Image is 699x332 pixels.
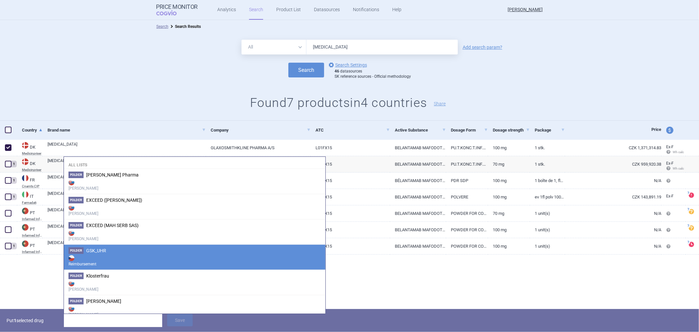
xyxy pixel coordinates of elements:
a: [MEDICAL_DATA] [48,207,206,219]
span: ? [686,224,690,228]
a: DKDKMedicinpriser [17,158,43,172]
a: 70 mg [488,156,530,172]
div: 1 [11,194,17,200]
strong: 1 [14,318,16,323]
a: Search Settings [327,61,367,69]
span: COGVIO [156,10,186,15]
img: SK [68,230,74,236]
strong: [PERSON_NAME] [68,203,321,217]
div: 1 [11,161,17,167]
span: Folder [68,222,84,229]
a: 1 stk. [530,156,565,172]
a: BELANTAMAB MAFODOTIN [390,156,446,172]
a: PTPTInfarmed Infomed [17,240,43,254]
abbr: Cnamts CIP — Database of National Insurance Fund for Salaried Worker (code CIP), France. [22,185,43,188]
a: 1 unit(s) [530,222,565,238]
span: Folder [68,197,84,203]
a: GLAXOSMITHKLINE PHARMA A/S [206,156,311,172]
a: L01FX15 [311,140,390,156]
a: ITITFarmadati [17,191,43,204]
a: 100 mg [488,140,530,156]
strong: Price Monitor [156,4,198,10]
span: ? [686,191,690,195]
a: 70 mg [488,205,530,221]
a: ? [689,242,697,247]
a: CZK 959,920.38 [565,156,661,172]
li: Search Results [168,23,201,30]
button: Save [167,314,193,326]
button: Share [434,101,446,106]
span: Wh calc [666,150,684,154]
a: [MEDICAL_DATA]*1 FLACONCINO EV POLV 100 MG [48,191,206,202]
a: CZK 1,371,314.83 [565,140,661,156]
a: Country [22,122,43,138]
a: FRFRCnamts CIP [17,174,43,188]
span: Wh calc [666,167,684,170]
span: GSK_UHR [86,248,106,253]
span: Folder [68,273,84,279]
a: N/A [565,238,661,254]
a: PU.T.KONC.T.INF.V.,O [446,140,488,156]
span: Folder [68,247,84,254]
a: 100 mg [488,173,530,189]
a: [MEDICAL_DATA] [48,141,206,153]
a: Brand name [48,122,206,138]
span: ? [686,208,690,212]
a: 1 BOÎTE DE 1, FLACON (VERRE), POUDRE POUR SOLUTION À DILUER POUR PERFUSION, VOIE INTRAVEINEUSE [530,173,565,189]
a: L01FX15 [311,173,390,189]
img: Denmark [22,142,29,149]
a: POLVERE [446,189,488,205]
a: Company [211,122,311,138]
a: 1 unit(s) [530,238,565,254]
img: SK [68,179,74,185]
a: N/A [565,205,661,221]
img: France [22,175,29,181]
span: EXCEED (MAH Hansa) [86,197,142,203]
h4: All lists [64,158,325,169]
strong: Search Results [175,24,201,29]
a: 1 stk. [530,140,565,156]
a: 100 mg [488,222,530,238]
a: BELANTAMAB MAFODOTIN [390,140,446,156]
span: ? [686,240,690,244]
strong: [PERSON_NAME] [68,229,321,242]
span: ELVA Pharma [86,172,139,177]
abbr: Infarmed Infomed — Infomed - medicinal products database, published by Infarmed, National Authori... [22,250,43,254]
a: PU.T.KONC.T.INF.V.,O [446,156,488,172]
img: SK [68,306,74,312]
abbr: Infarmed Infomed — Infomed - medicinal products database, published by Infarmed, National Authori... [22,218,43,221]
span: Price [651,127,661,132]
a: Dosage Form [451,122,488,138]
span: EXCEED (MAH SERB SAS) [86,223,139,228]
a: BELANTAMAB MAFODOTIN [390,205,446,221]
span: Ex-factory price [666,161,674,166]
a: Active Substance [395,122,446,138]
img: Portugal [22,240,29,247]
a: Ex-F [661,192,686,201]
a: BÉLANTAMAB MAFODOTINE [390,173,446,189]
abbr: Medicinpriser — Danish Medicine Agency. Erhverv Medicinpriser database for bussines. [22,168,43,172]
abbr: Medicinpriser — Danish Medicine Agency. Erhverv Medicinpriser database for bussines. [22,152,43,155]
abbr: Infarmed Infomed — Infomed - medicinal products database, published by Infarmed, National Authori... [22,234,43,237]
a: L01FX15 [311,156,390,172]
strong: [PERSON_NAME] [68,304,321,318]
a: [MEDICAL_DATA] [48,240,206,252]
a: EV 1FL POLV 100MG [530,189,565,205]
strong: [PERSON_NAME] [68,178,321,191]
div: 1 [11,243,17,249]
a: 1 unit(s) [530,205,565,221]
a: CZK 143,891.19 [565,189,661,205]
strong: 46 [335,69,339,73]
a: Dosage strength [493,122,530,138]
img: SK [68,280,74,286]
strong: Reimbursement [68,254,321,267]
span: Folder [68,298,84,304]
span: Klosterfrau [86,273,109,279]
a: POWDER FOR CONCENTRATE FOR SOLUTION FOR INFUSION [446,222,488,238]
abbr: Farmadati — Online database developed by Farmadati Italia S.r.l., Italia. [22,201,43,204]
div: datasources SK reference sources - Official methodology [335,69,411,79]
a: Ex-F Wh calc [661,142,686,157]
a: ? [689,193,697,198]
a: ATC [316,122,390,138]
strong: [PERSON_NAME] [68,279,321,292]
